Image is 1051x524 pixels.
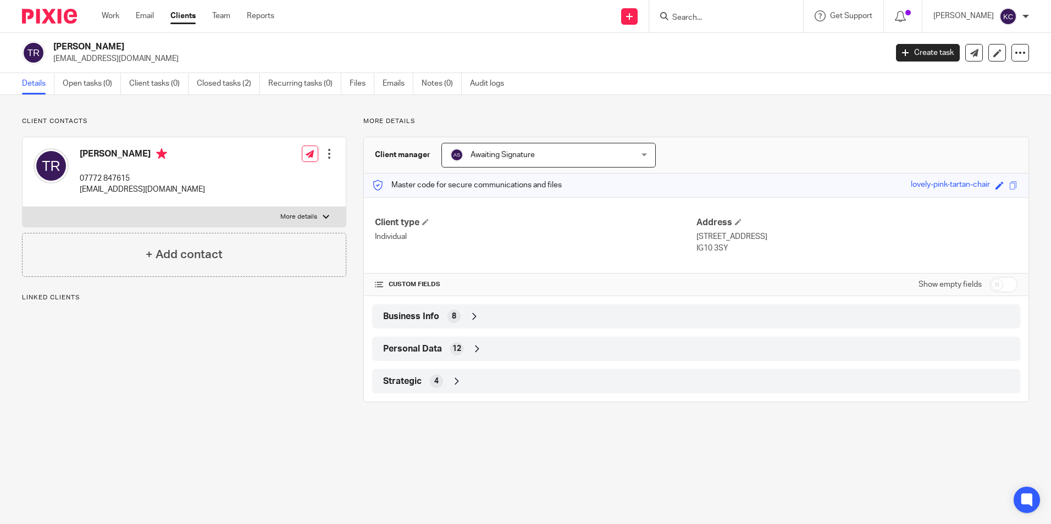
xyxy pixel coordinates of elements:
span: Business Info [383,311,439,322]
p: [EMAIL_ADDRESS][DOMAIN_NAME] [53,53,879,64]
img: svg%3E [34,148,69,183]
p: More details [363,117,1029,126]
h3: Client manager [375,149,430,160]
a: Emails [383,73,413,94]
input: Search [671,13,770,23]
h2: [PERSON_NAME] [53,41,714,53]
div: lovely-pink-tartan-chair [911,179,990,192]
p: IG10 3SY [696,243,1017,254]
a: Audit logs [470,73,512,94]
p: Master code for secure communications and files [372,180,562,191]
p: [PERSON_NAME] [933,10,994,21]
h4: Client type [375,217,696,228]
a: Client tasks (0) [129,73,189,94]
a: Files [350,73,374,94]
a: Email [136,10,154,21]
a: Details [22,73,54,94]
p: More details [280,213,317,221]
a: Open tasks (0) [63,73,121,94]
p: Client contacts [22,117,346,126]
p: Individual [375,231,696,242]
a: Work [102,10,119,21]
p: [EMAIL_ADDRESS][DOMAIN_NAME] [80,184,205,195]
a: Team [212,10,230,21]
p: Linked clients [22,293,346,302]
span: Strategic [383,376,422,387]
a: Create task [896,44,960,62]
a: Clients [170,10,196,21]
a: Recurring tasks (0) [268,73,341,94]
i: Primary [156,148,167,159]
h4: Address [696,217,1017,228]
img: svg%3E [999,8,1017,25]
h4: + Add contact [146,246,223,263]
span: Personal Data [383,343,442,355]
p: 07772 847615 [80,173,205,184]
img: svg%3E [450,148,463,161]
p: [STREET_ADDRESS] [696,231,1017,242]
span: 12 [452,343,461,354]
h4: CUSTOM FIELDS [375,280,696,289]
span: Get Support [830,12,872,20]
span: Awaiting Signature [471,151,535,159]
a: Notes (0) [422,73,462,94]
span: 8 [452,311,456,322]
a: Closed tasks (2) [197,73,260,94]
span: 4 [434,376,439,387]
img: svg%3E [22,41,45,64]
img: Pixie [22,9,77,24]
a: Reports [247,10,274,21]
h4: [PERSON_NAME] [80,148,205,162]
label: Show empty fields [919,279,982,290]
